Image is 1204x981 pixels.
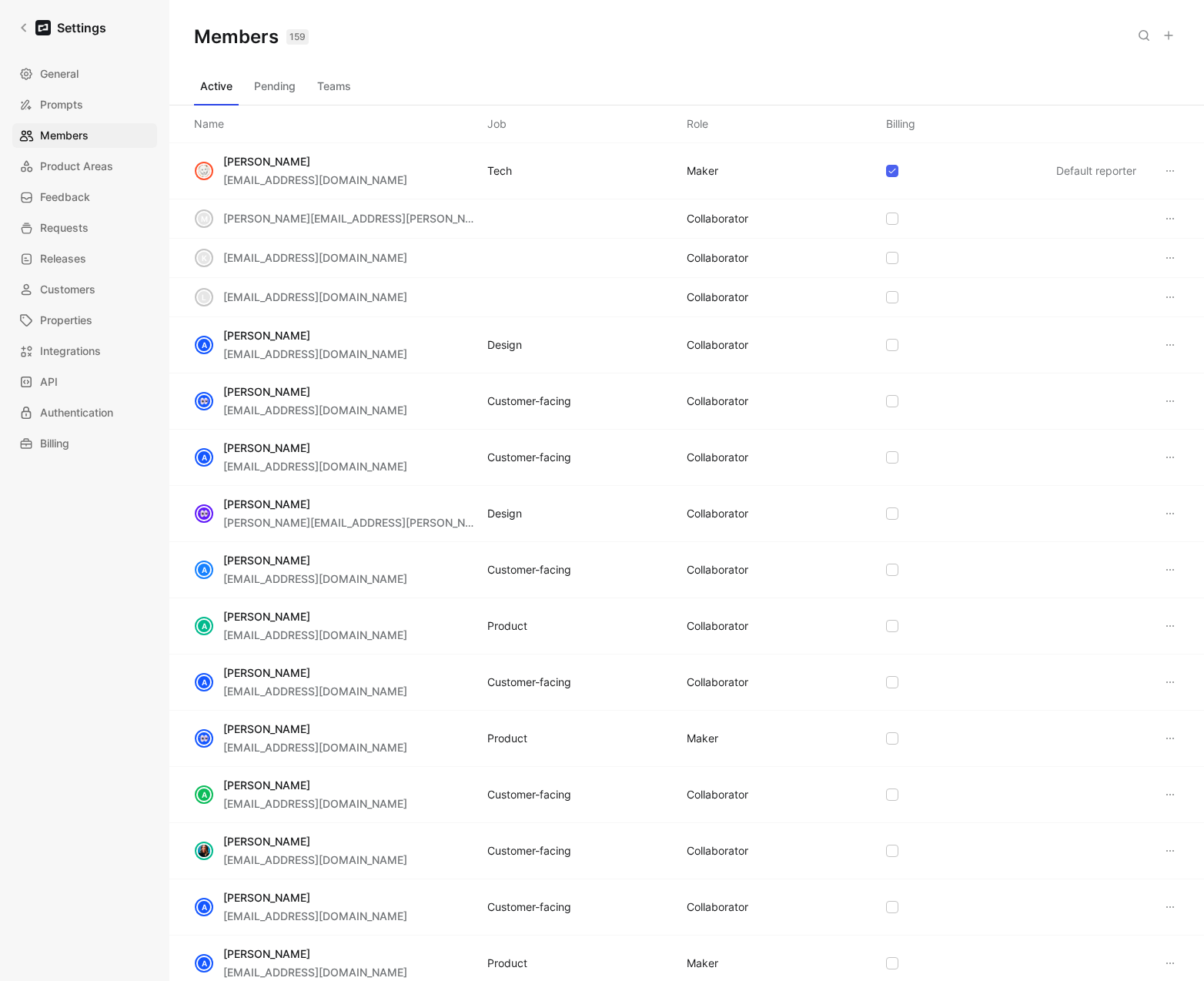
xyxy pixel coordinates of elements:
[12,185,157,209] a: Feedback
[248,74,302,99] button: Pending
[12,123,157,148] a: Members
[223,554,310,567] span: [PERSON_NAME]
[12,339,157,363] a: Integrations
[223,966,407,979] span: [EMAIL_ADDRESS][DOMAIN_NAME]
[223,497,310,511] span: [PERSON_NAME]
[687,209,748,228] div: COLLABORATOR
[487,115,507,133] div: Job
[223,666,310,679] span: [PERSON_NAME]
[223,722,310,735] span: [PERSON_NAME]
[194,115,224,133] div: Name
[196,393,212,409] img: avatar
[687,898,748,916] div: COLLABORATOR
[687,504,748,523] div: COLLABORATOR
[687,842,748,860] div: COLLABORATOR
[687,249,748,267] div: COLLABORATOR
[223,853,407,866] span: [EMAIL_ADDRESS][DOMAIN_NAME]
[223,155,310,168] span: [PERSON_NAME]
[487,785,571,804] div: Customer-facing
[487,673,571,691] div: Customer-facing
[196,290,212,305] div: l
[12,246,157,271] a: Releases
[12,154,157,179] a: Product Areas
[223,290,407,303] span: [EMAIL_ADDRESS][DOMAIN_NAME]
[223,173,407,186] span: [EMAIL_ADDRESS][DOMAIN_NAME]
[196,506,212,521] img: avatar
[196,337,212,353] div: A
[196,450,212,465] div: A
[196,787,212,802] div: A
[223,572,407,585] span: [EMAIL_ADDRESS][DOMAIN_NAME]
[487,504,522,523] div: Design
[223,685,407,698] span: [EMAIL_ADDRESS][DOMAIN_NAME]
[487,336,522,354] div: Design
[196,211,212,226] div: m
[223,610,310,623] span: [PERSON_NAME]
[196,956,212,971] div: A
[40,342,101,360] span: Integrations
[196,163,212,179] img: avatar
[487,162,512,180] div: Tech
[223,891,310,904] span: [PERSON_NAME]
[223,778,310,792] span: [PERSON_NAME]
[687,954,718,973] div: MAKER
[223,628,407,641] span: [EMAIL_ADDRESS][DOMAIN_NAME]
[12,308,157,333] a: Properties
[12,400,157,425] a: Authentication
[223,212,581,225] span: [PERSON_NAME][EMAIL_ADDRESS][PERSON_NAME][DOMAIN_NAME]
[687,288,748,306] div: COLLABORATOR
[196,899,212,915] div: A
[12,431,157,456] a: Billing
[223,741,407,754] span: [EMAIL_ADDRESS][DOMAIN_NAME]
[223,329,310,342] span: [PERSON_NAME]
[223,909,407,922] span: [EMAIL_ADDRESS][DOMAIN_NAME]
[687,617,748,635] div: COLLABORATOR
[12,62,157,86] a: General
[40,157,113,176] span: Product Areas
[12,12,112,43] a: Settings
[223,251,407,264] span: [EMAIL_ADDRESS][DOMAIN_NAME]
[223,403,407,417] span: [EMAIL_ADDRESS][DOMAIN_NAME]
[311,74,357,99] button: Teams
[40,280,95,299] span: Customers
[12,277,157,302] a: Customers
[487,842,571,860] div: Customer-facing
[196,250,212,266] div: k
[886,115,915,133] div: Billing
[487,392,571,410] div: Customer-facing
[487,561,571,579] div: Customer-facing
[223,385,310,398] span: [PERSON_NAME]
[223,441,310,454] span: [PERSON_NAME]
[196,618,212,634] div: A
[286,29,309,45] div: 159
[687,448,748,467] div: COLLABORATOR
[196,731,212,746] img: avatar
[223,347,407,360] span: [EMAIL_ADDRESS][DOMAIN_NAME]
[40,126,89,145] span: Members
[57,18,106,37] h1: Settings
[12,216,157,240] a: Requests
[687,561,748,579] div: COLLABORATOR
[40,188,90,206] span: Feedback
[1056,164,1136,177] span: Default reporter
[196,562,212,578] div: A
[487,898,571,916] div: Customer-facing
[40,311,92,330] span: Properties
[40,249,86,268] span: Releases
[40,403,113,422] span: Authentication
[687,673,748,691] div: COLLABORATOR
[40,434,69,453] span: Billing
[487,448,571,467] div: Customer-facing
[12,92,157,117] a: Prompts
[487,617,527,635] div: Product
[687,392,748,410] div: COLLABORATOR
[40,219,89,237] span: Requests
[40,373,58,391] span: API
[687,336,748,354] div: COLLABORATOR
[223,516,581,529] span: [PERSON_NAME][EMAIL_ADDRESS][PERSON_NAME][DOMAIN_NAME]
[12,370,157,394] a: API
[194,25,309,49] h1: Members
[194,74,239,99] button: Active
[223,947,310,960] span: [PERSON_NAME]
[223,835,310,848] span: [PERSON_NAME]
